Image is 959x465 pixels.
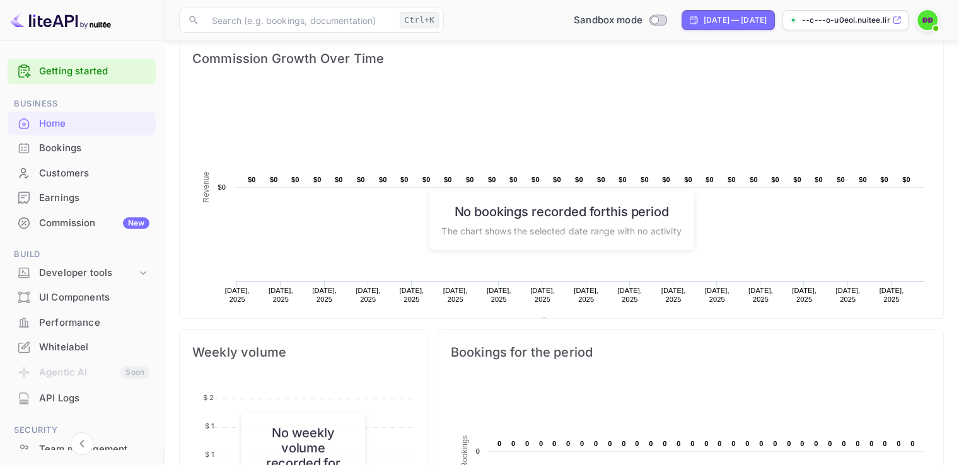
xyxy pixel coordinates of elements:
text: [DATE], 2025 [225,287,250,303]
div: Earnings [8,186,156,210]
span: Sandbox mode [574,13,642,28]
text: 0 [690,440,694,447]
text: $0 [575,176,583,183]
div: Home [39,117,149,131]
a: Team management [8,437,156,461]
a: Earnings [8,186,156,209]
text: 0 [622,440,625,447]
text: 0 [814,440,818,447]
text: $0 [335,176,343,183]
tspan: $ 1 [205,422,214,430]
text: [DATE], 2025 [705,287,729,303]
text: [DATE], 2025 [617,287,642,303]
text: [DATE], 2025 [400,287,424,303]
text: 0 [704,440,708,447]
button: Collapse navigation [71,432,93,455]
span: Bookings for the period [451,342,931,362]
div: Customers [8,161,156,186]
text: 0 [759,440,763,447]
text: [DATE], 2025 [835,287,860,303]
text: 0 [869,440,873,447]
text: 0 [897,440,900,447]
text: 0 [580,440,584,447]
text: $0 [379,176,387,183]
div: Bookings [39,141,149,156]
text: 0 [773,440,777,447]
div: CommissionNew [8,211,156,236]
text: 0 [475,447,479,455]
text: $0 [597,176,605,183]
div: Customers [39,166,149,181]
text: $0 [880,176,888,183]
a: API Logs [8,386,156,410]
div: [DATE] — [DATE] [704,14,767,26]
text: [DATE], 2025 [487,287,511,303]
div: Ctrl+K [400,12,439,28]
text: Revenue [202,171,211,202]
text: 0 [856,440,859,447]
text: $0 [728,176,736,183]
div: Developer tools [39,266,137,280]
a: Performance [8,311,156,334]
text: $0 [466,176,474,183]
a: Home [8,112,156,135]
text: 0 [649,440,653,447]
text: [DATE], 2025 [312,287,337,303]
div: Getting started [8,59,156,84]
text: $0 [859,176,867,183]
text: 0 [525,440,529,447]
div: API Logs [8,386,156,411]
text: $0 [532,176,540,183]
text: $0 [444,176,452,183]
text: $0 [553,176,561,183]
text: $0 [291,176,299,183]
text: 0 [497,440,501,447]
text: 0 [677,440,680,447]
text: $0 [837,176,845,183]
a: CommissionNew [8,211,156,234]
text: [DATE], 2025 [443,287,468,303]
div: Developer tools [8,262,156,284]
div: API Logs [39,391,149,406]
a: Getting started [39,64,149,79]
div: Performance [8,311,156,335]
text: $0 [684,176,692,183]
text: 0 [594,440,598,447]
text: [DATE], 2025 [792,287,817,303]
text: [DATE], 2025 [530,287,555,303]
img: LiteAPI logo [10,10,111,30]
span: Security [8,423,156,437]
text: 0 [635,440,639,447]
a: Whitelabel [8,335,156,359]
span: Business [8,97,156,111]
text: $0 [771,176,779,183]
text: [DATE], 2025 [356,287,380,303]
text: 0 [787,440,791,447]
text: $0 [902,176,910,183]
div: Whitelabel [8,335,156,360]
text: 0 [566,440,570,447]
text: $0 [641,176,649,183]
span: Build [8,248,156,261]
span: Weekly volume [192,342,414,362]
div: Whitelabel [39,340,149,355]
text: $0 [218,183,226,191]
div: UI Components [39,290,149,305]
text: 0 [663,440,666,447]
div: Switch to Production mode [569,13,671,28]
text: $0 [793,176,801,183]
text: $0 [619,176,627,183]
text: [DATE], 2025 [574,287,598,303]
text: [DATE], 2025 [748,287,773,303]
text: $0 [662,176,670,183]
text: $0 [706,176,714,183]
text: 0 [731,440,735,447]
text: $0 [422,176,431,183]
input: Search (e.g. bookings, documentation) [204,8,395,33]
a: Bookings [8,136,156,159]
text: $0 [270,176,278,183]
text: [DATE], 2025 [269,287,293,303]
div: New [123,217,149,229]
h6: No bookings recorded for this period [441,204,681,219]
text: 0 [539,440,543,447]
